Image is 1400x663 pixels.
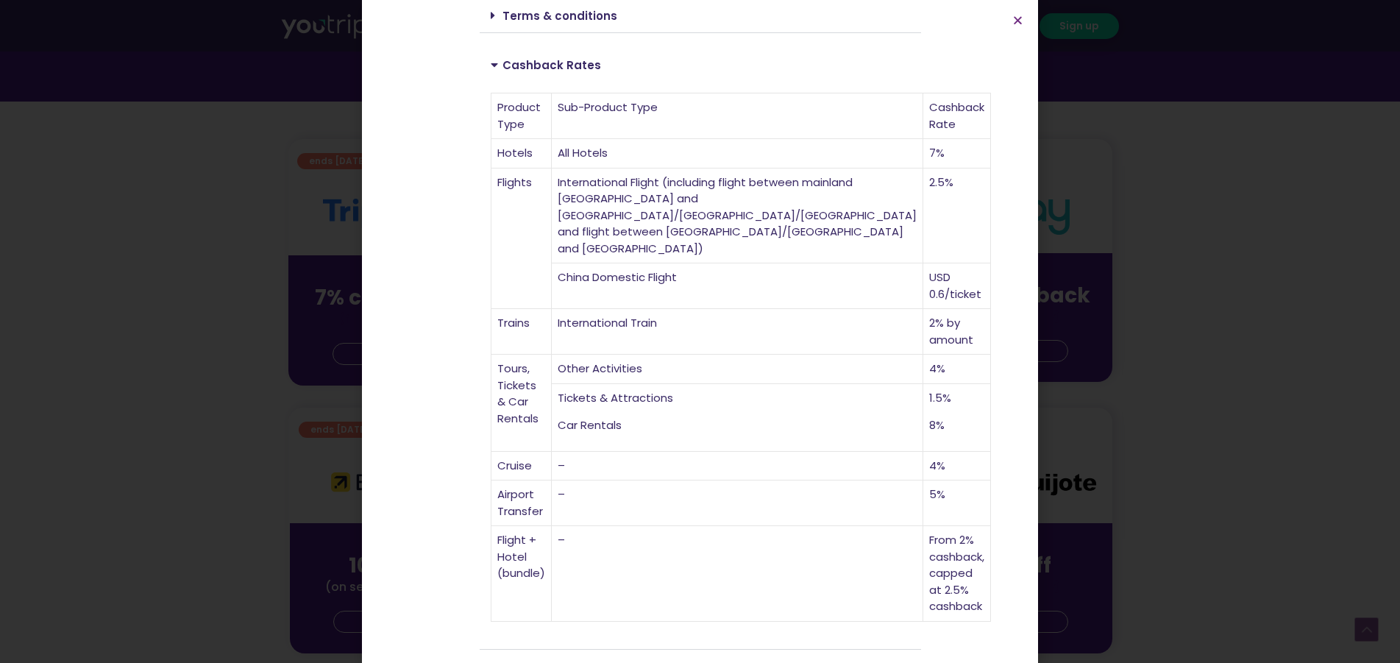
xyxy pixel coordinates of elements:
[558,417,622,433] span: Car Rentals
[923,263,991,309] td: USD 0.6/ticket
[491,139,552,169] td: Hotels
[552,452,923,481] td: –
[923,452,991,481] td: 4%
[923,93,991,139] td: Cashback Rate
[923,139,991,169] td: 7%
[923,309,991,355] td: 2% by amount
[552,355,923,384] td: Other Activities
[929,390,984,407] p: 1.5%
[923,355,991,384] td: 4%
[923,481,991,526] td: 5%
[491,309,552,355] td: Trains
[552,93,923,139] td: Sub-Product Type
[929,417,945,433] span: 8%
[552,481,923,526] td: –
[491,452,552,481] td: Cruise
[552,139,923,169] td: All Hotels
[923,169,991,264] td: 2.5%
[491,355,552,452] td: Tours, Tickets & Car Rentals
[552,263,923,309] td: China Domestic Flight
[491,526,552,622] td: Flight + Hotel (bundle)
[491,93,552,139] td: Product Type
[491,481,552,526] td: Airport Transfer
[502,57,601,73] a: Cashback Rates
[552,169,923,264] td: International Flight (including flight between mainland [GEOGRAPHIC_DATA] and [GEOGRAPHIC_DATA]/[...
[480,48,921,82] div: Cashback Rates
[502,8,617,24] a: Terms & conditions
[1012,15,1023,26] a: Close
[480,82,921,650] div: Cashback Rates
[923,526,991,622] td: From 2% cashback, capped at 2.5% cashback
[552,309,923,355] td: International Train
[491,169,552,310] td: Flights
[552,526,923,622] td: –
[558,390,917,407] p: Tickets & Attractions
